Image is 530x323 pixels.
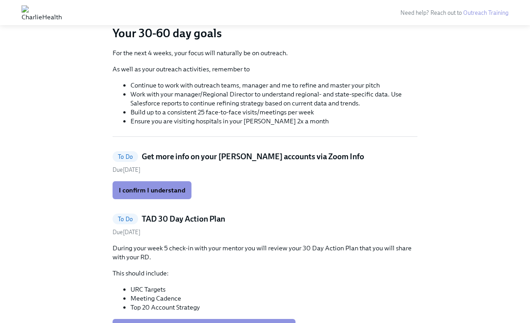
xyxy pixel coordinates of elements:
[113,229,140,236] span: Wednesday, September 24th 2025, 10:00 am
[130,303,417,312] li: Top 20 Account Strategy
[113,166,140,173] span: Saturday, September 27th 2025, 10:00 am
[113,214,417,236] a: To DoTAD 30 Day Action PlanDue[DATE]
[113,151,417,174] a: To DoGet more info on your [PERSON_NAME] accounts via Zoom InfoDue[DATE]
[113,244,417,262] p: During your week 5 check-in with your mentor you will review your 30 Day Action Plan that you wil...
[113,181,191,199] button: I confirm I understand
[113,48,417,57] p: For the next 4 weeks, your focus will naturally be on outreach.
[130,90,417,108] li: Work with your manager/Regional Director to understand regional- and state-specific data. Use Sal...
[463,9,508,16] a: Outreach Training
[113,25,417,41] h3: Your 30-60 day goals
[130,285,417,294] li: URC Targets
[130,294,417,303] li: Meeting Cadence
[113,153,138,160] span: To Do
[130,108,417,117] li: Build up to a consistent 25 face-to-face visits/meetings per week
[113,65,417,74] p: As well as your outreach activities, remember to
[142,214,225,224] h5: TAD 30 Day Action Plan
[113,269,417,278] p: This should include:
[22,5,62,20] img: CharlieHealth
[400,9,508,16] span: Need help? Reach out to
[130,117,417,126] li: Ensure you are visiting hospitals in your [PERSON_NAME] 2x a month
[119,186,185,195] span: I confirm I understand
[113,216,138,223] span: To Do
[142,151,364,162] h5: Get more info on your [PERSON_NAME] accounts via Zoom Info
[130,81,417,90] li: Continue to work with outreach teams, manager and me to refine and master your pitch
